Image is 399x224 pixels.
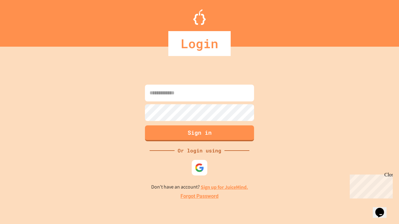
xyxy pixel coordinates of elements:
a: Sign up for JuiceMind. [201,184,248,190]
button: Sign in [145,125,254,141]
iframe: chat widget [373,199,393,218]
iframe: chat widget [347,172,393,198]
img: google-icon.svg [195,163,204,172]
div: Chat with us now!Close [2,2,43,40]
div: Or login using [175,147,224,154]
img: Logo.svg [193,9,206,25]
p: Don't have an account? [151,183,248,191]
div: Login [168,31,231,56]
a: Forgot Password [180,193,219,200]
